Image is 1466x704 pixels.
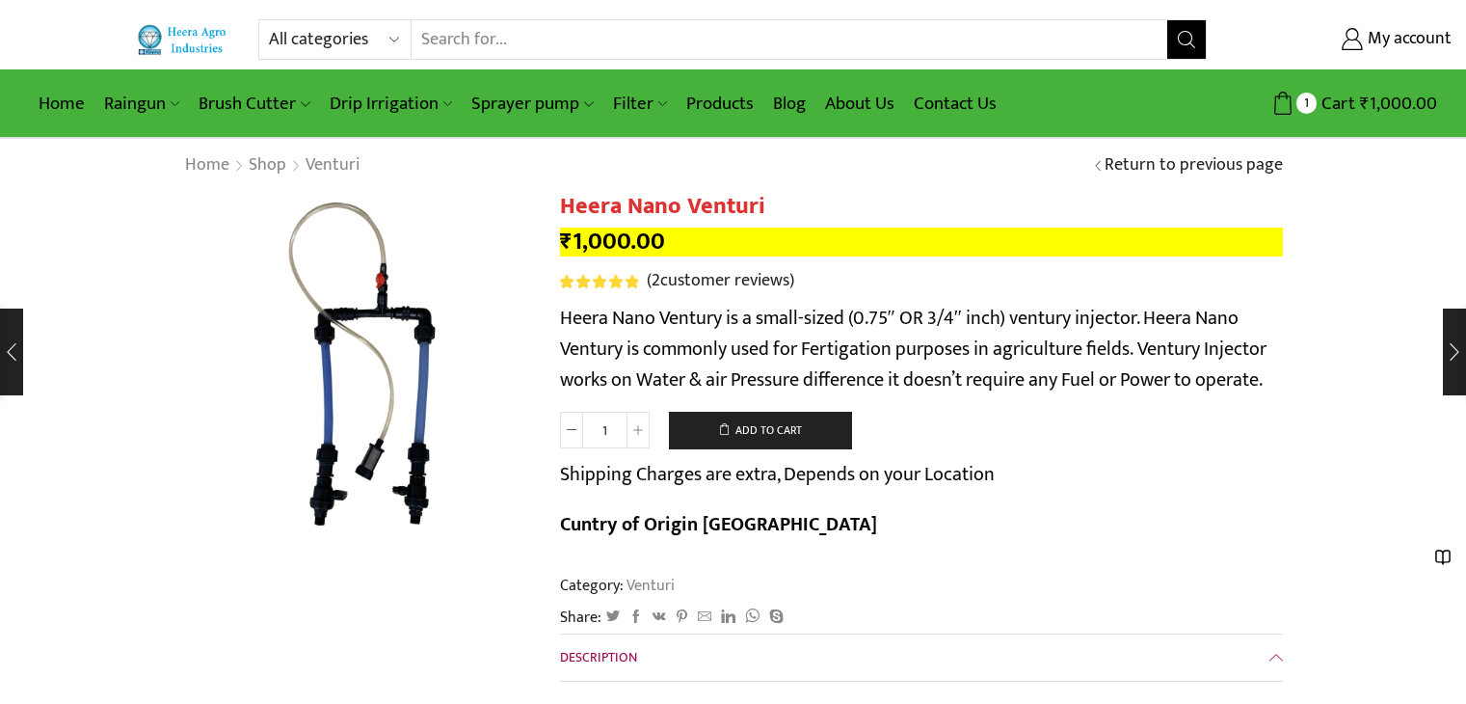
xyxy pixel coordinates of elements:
[603,81,677,126] a: Filter
[677,81,763,126] a: Products
[1167,20,1206,59] button: Search button
[560,193,1283,221] h1: Heera Nano Venturi
[904,81,1006,126] a: Contact Us
[560,275,638,288] div: Rated 5.00 out of 5
[412,20,1168,59] input: Search for...
[1360,89,1370,119] span: ₹
[815,81,904,126] a: About Us
[184,153,360,178] nav: Breadcrumb
[1360,89,1437,119] bdi: 1,000.00
[189,81,319,126] a: Brush Cutter
[320,81,462,126] a: Drip Irrigation
[647,269,794,294] a: (2customer reviews)
[462,81,602,126] a: Sprayer pump
[248,153,287,178] a: Shop
[184,193,531,540] img: Heera Nano Venturi
[560,275,642,288] span: 2
[560,303,1283,395] p: Heera Nano Ventury is a small-sized (0.75″ OR 3/4″ inch) ventury injector. Heera Nano Ventury is ...
[184,153,230,178] a: Home
[560,222,665,261] bdi: 1,000.00
[305,153,360,178] a: Venturi
[29,81,94,126] a: Home
[624,573,675,598] a: Venturi
[560,607,601,629] span: Share:
[560,646,637,668] span: Description
[763,81,815,126] a: Blog
[1296,93,1317,113] span: 1
[669,412,852,450] button: Add to cart
[1363,27,1452,52] span: My account
[560,459,995,490] p: Shipping Charges are extra, Depends on your Location
[652,266,660,295] span: 2
[1317,91,1355,117] span: Cart
[560,575,675,597] span: Category:
[1105,153,1283,178] a: Return to previous page
[94,81,189,126] a: Raingun
[560,635,1283,681] a: Description
[560,275,638,288] span: Rated out of 5 based on customer ratings
[583,412,626,448] input: Product quantity
[560,222,573,261] span: ₹
[1226,86,1437,122] a: 1 Cart ₹1,000.00
[560,508,877,541] b: Cuntry of Origin [GEOGRAPHIC_DATA]
[1236,22,1452,57] a: My account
